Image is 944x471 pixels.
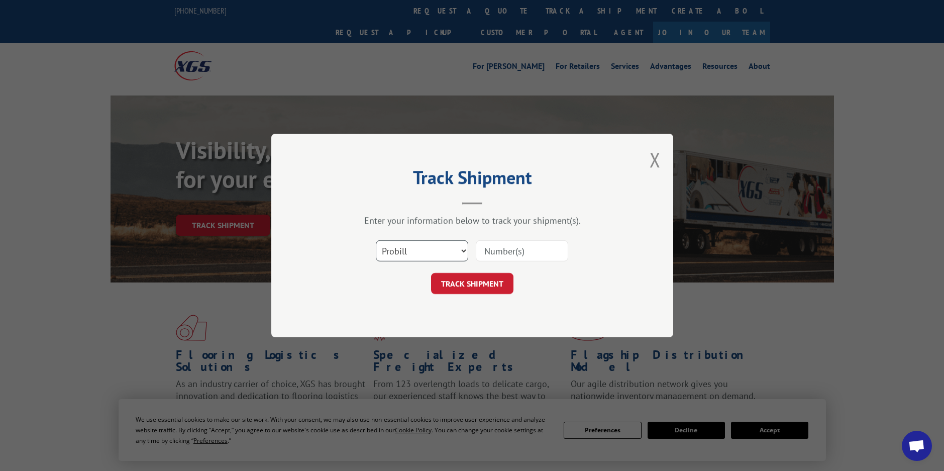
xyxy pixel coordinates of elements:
button: TRACK SHIPMENT [431,273,513,294]
a: Open chat [902,431,932,461]
input: Number(s) [476,240,568,261]
h2: Track Shipment [322,170,623,190]
button: Close modal [650,146,661,173]
div: Enter your information below to track your shipment(s). [322,215,623,226]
